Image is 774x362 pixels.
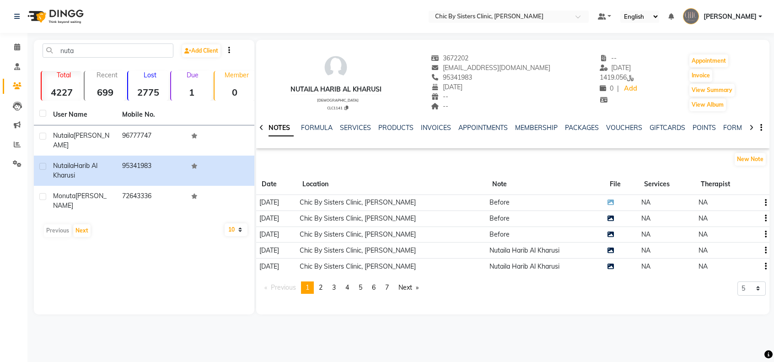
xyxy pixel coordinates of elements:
[641,262,650,270] span: NA
[259,230,279,238] span: [DATE]
[271,283,296,292] span: Previous
[421,124,451,132] a: INVOICES
[431,64,550,72] span: [EMAIL_ADDRESS][DOMAIN_NAME]
[641,214,650,222] span: NA
[385,283,389,292] span: 7
[297,243,487,259] td: Chic By Sisters Clinic, [PERSON_NAME]
[487,243,605,259] td: Nutaila Harib Al Kharusi
[345,283,349,292] span: 4
[693,124,716,132] a: POINTS
[359,283,362,292] span: 5
[259,262,279,270] span: [DATE]
[290,85,382,94] div: Nutaila Harib Al Kharusi
[617,84,619,93] span: |
[43,43,173,58] input: Search by Name/Mobile/Email/Code
[600,84,613,92] span: 0
[171,86,211,98] strong: 1
[600,54,617,62] span: --
[394,281,423,294] a: Next
[173,71,211,79] p: Due
[487,211,605,227] td: Before
[45,71,82,79] p: Total
[306,283,309,292] span: 1
[256,174,297,195] th: Date
[259,198,279,206] span: [DATE]
[650,124,685,132] a: GIFTCARDS
[23,4,86,29] img: logo
[699,262,708,270] span: NA
[487,227,605,243] td: Before
[297,211,487,227] td: Chic By Sisters Clinic, [PERSON_NAME]
[639,174,695,195] th: Services
[458,124,508,132] a: APPOINTMENTS
[431,92,448,101] span: --
[85,86,125,98] strong: 699
[53,162,74,170] span: Nutaila
[623,82,639,95] a: Add
[117,186,186,216] td: 72643336
[604,174,639,195] th: File
[699,230,708,238] span: NA
[48,104,117,125] th: User Name
[53,131,109,149] span: [PERSON_NAME]
[699,198,708,206] span: NA
[431,73,472,81] span: 95341983
[317,98,359,103] span: [DEMOGRAPHIC_DATA]
[42,86,82,98] strong: 4227
[683,8,699,24] img: Latifa Daer
[332,283,336,292] span: 3
[182,44,220,57] a: Add Client
[117,104,186,125] th: Mobile No.
[53,192,75,200] span: Monuta
[723,124,746,132] a: FORMS
[132,71,168,79] p: Lost
[53,131,74,140] span: Nutaila
[117,156,186,186] td: 95341983
[88,71,125,79] p: Recent
[515,124,558,132] a: MEMBERSHIP
[627,73,634,81] span: ﷼
[297,227,487,243] td: Chic By Sisters Clinic, [PERSON_NAME]
[431,83,462,91] span: [DATE]
[641,198,650,206] span: NA
[319,283,322,292] span: 2
[641,230,650,238] span: NA
[259,214,279,222] span: [DATE]
[735,153,766,166] button: New Note
[297,174,487,195] th: Location
[128,86,168,98] strong: 2775
[704,12,757,22] span: [PERSON_NAME]
[695,174,758,195] th: Therapist
[340,124,371,132] a: SERVICES
[641,246,650,254] span: NA
[53,162,97,179] span: Harib Al Kharusi
[487,174,605,195] th: Note
[117,125,186,156] td: 96777747
[53,192,107,210] span: [PERSON_NAME]
[297,195,487,211] td: Chic By Sisters Clinic, [PERSON_NAME]
[431,102,448,110] span: --
[297,259,487,274] td: Chic By Sisters Clinic, [PERSON_NAME]
[431,54,468,62] span: 3672202
[218,71,255,79] p: Member
[265,120,294,136] a: NOTES
[600,73,634,81] span: 1419.056
[301,124,333,132] a: FORMULA
[565,124,599,132] a: PACKAGES
[699,246,708,254] span: NA
[260,281,424,294] nav: Pagination
[322,54,349,81] img: avatar
[689,69,712,82] button: Invoice
[487,259,605,274] td: Nutaila Harib Al Kharusi
[699,214,708,222] span: NA
[372,283,376,292] span: 6
[689,84,735,97] button: View Summary
[487,195,605,211] td: Before
[606,124,642,132] a: VOUCHERS
[689,98,726,111] button: View Album
[294,104,382,111] div: CLC1141
[215,86,255,98] strong: 0
[259,246,279,254] span: [DATE]
[378,124,414,132] a: PRODUCTS
[600,64,631,72] span: [DATE]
